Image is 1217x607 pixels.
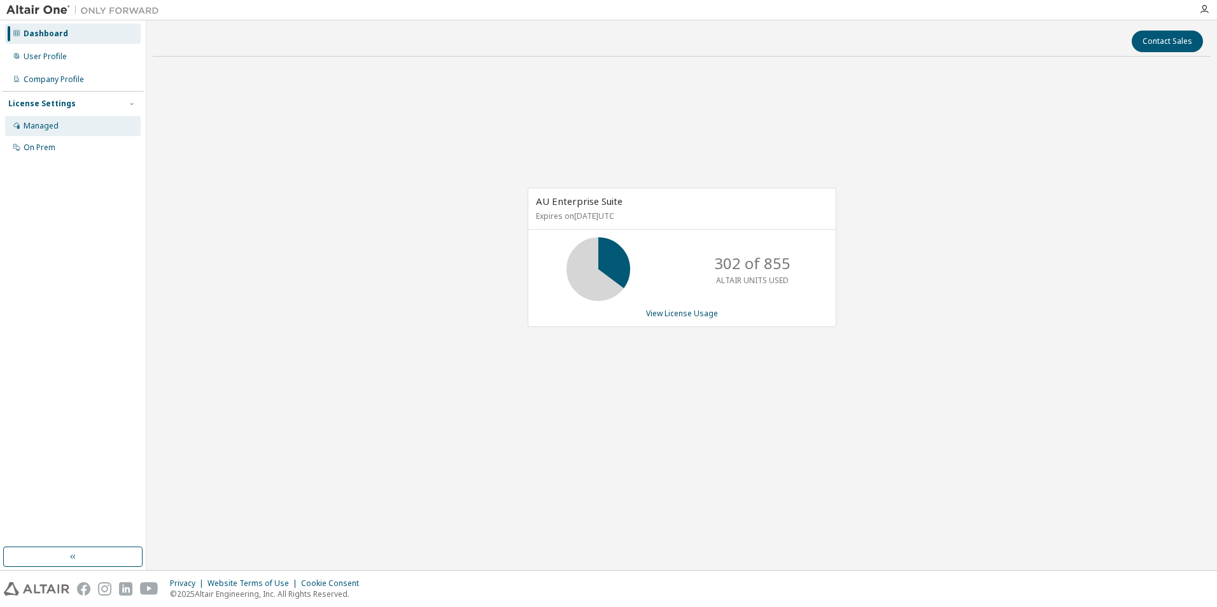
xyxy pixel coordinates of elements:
a: View License Usage [646,308,718,319]
div: Dashboard [24,29,68,39]
p: 302 of 855 [714,253,791,274]
img: altair_logo.svg [4,582,69,596]
button: Contact Sales [1132,31,1203,52]
div: Company Profile [24,74,84,85]
div: Cookie Consent [301,578,367,589]
p: © 2025 Altair Engineering, Inc. All Rights Reserved. [170,589,367,599]
span: AU Enterprise Suite [536,195,623,207]
img: instagram.svg [98,582,111,596]
div: Managed [24,121,59,131]
div: Privacy [170,578,208,589]
div: License Settings [8,99,76,109]
img: facebook.svg [77,582,90,596]
div: User Profile [24,52,67,62]
div: Website Terms of Use [208,578,301,589]
img: youtube.svg [140,582,158,596]
img: Altair One [6,4,165,17]
p: Expires on [DATE] UTC [536,211,825,221]
p: ALTAIR UNITS USED [716,275,789,286]
div: On Prem [24,143,55,153]
img: linkedin.svg [119,582,132,596]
